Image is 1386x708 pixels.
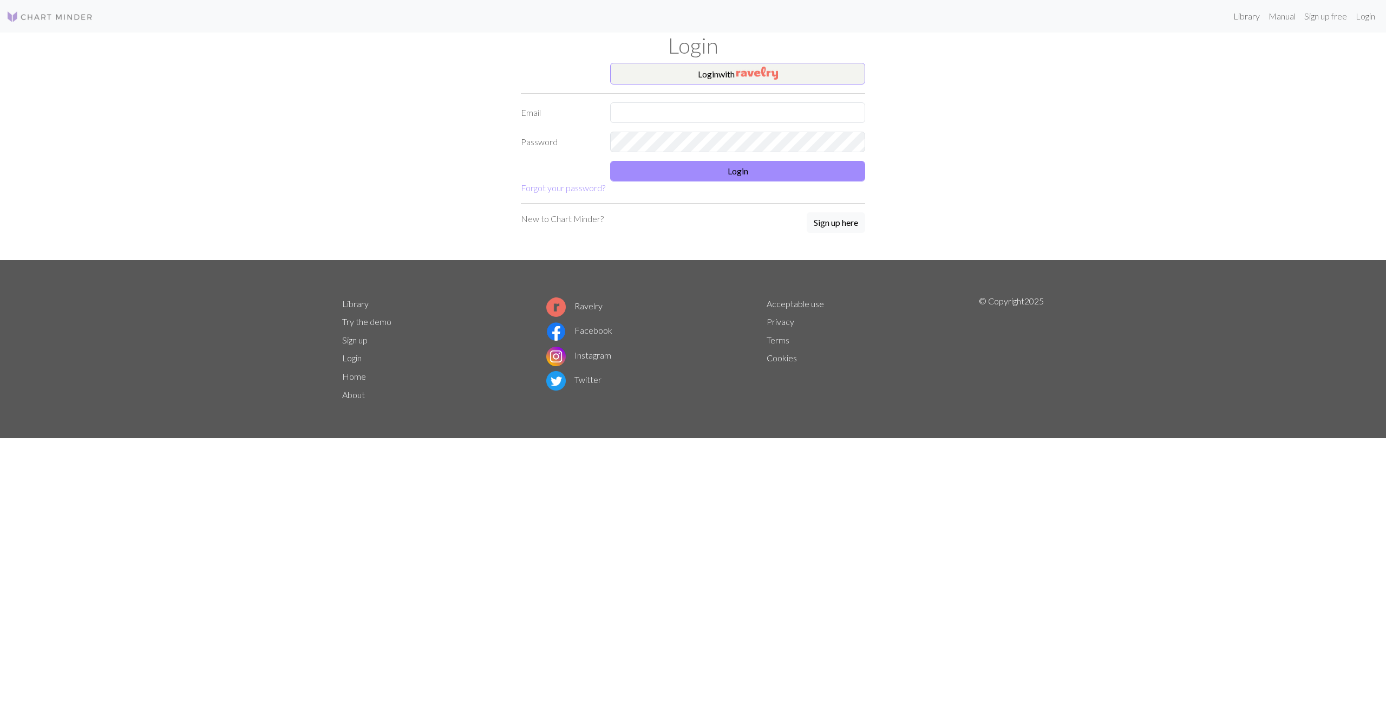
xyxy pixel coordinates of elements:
img: Ravelry logo [546,297,566,317]
p: © Copyright 2025 [979,295,1044,404]
a: Manual [1264,5,1300,27]
img: Instagram logo [546,347,566,366]
a: Twitter [546,374,602,385]
a: Try the demo [342,316,391,327]
button: Loginwith [610,63,865,85]
a: Cookies [767,353,797,363]
a: Library [1229,5,1264,27]
h1: Login [336,33,1050,59]
a: Ravelry [546,301,603,311]
label: Email [514,102,604,123]
img: Ravelry [736,67,778,80]
a: About [342,389,365,400]
a: Sign up [342,335,368,345]
a: Login [1351,5,1380,27]
a: Instagram [546,350,611,360]
a: Forgot your password? [521,183,605,193]
a: Privacy [767,316,794,327]
img: Facebook logo [546,322,566,341]
img: Twitter logo [546,371,566,391]
a: Acceptable use [767,298,824,309]
button: Login [610,161,865,181]
a: Facebook [546,325,612,335]
a: Sign up free [1300,5,1351,27]
a: Login [342,353,362,363]
img: Logo [6,10,93,23]
p: New to Chart Minder? [521,212,604,225]
a: Library [342,298,369,309]
a: Home [342,371,366,381]
a: Terms [767,335,789,345]
label: Password [514,132,604,152]
a: Sign up here [807,212,865,234]
button: Sign up here [807,212,865,233]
